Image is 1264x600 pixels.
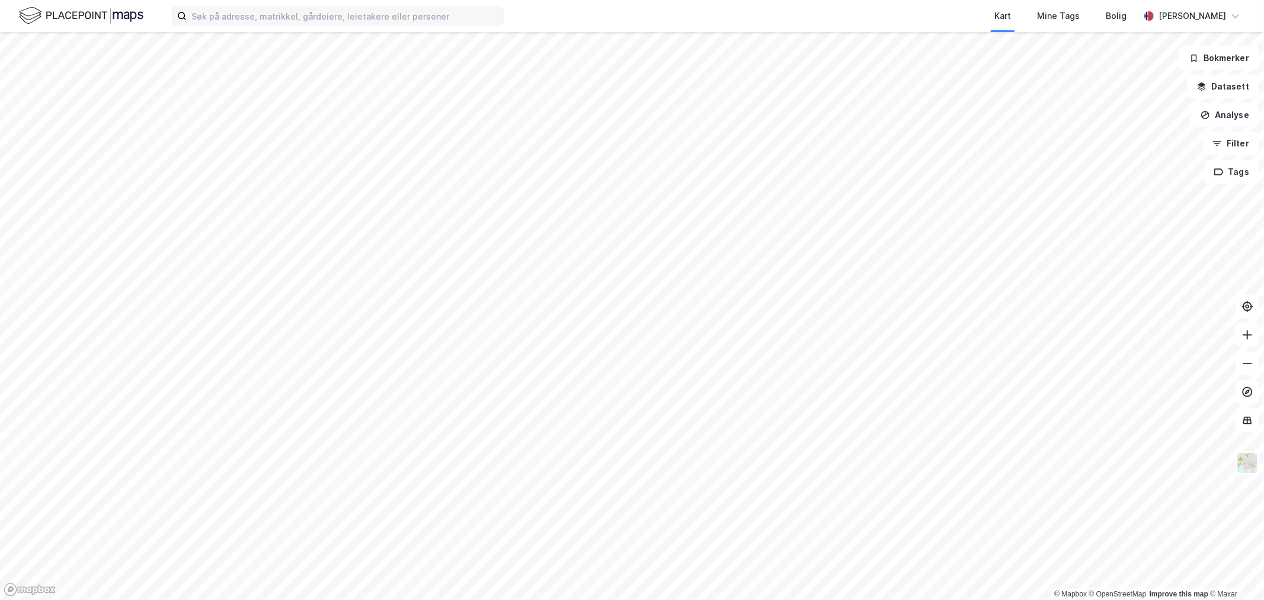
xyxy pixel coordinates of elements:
[1191,103,1259,127] button: Analyse
[1205,543,1264,600] div: Kontrollprogram for chat
[1150,590,1208,598] a: Improve this map
[994,9,1011,23] div: Kart
[187,7,503,25] input: Søk på adresse, matrikkel, gårdeiere, leietakere eller personer
[1054,590,1087,598] a: Mapbox
[19,5,143,26] img: logo.f888ab2527a4732fd821a326f86c7f29.svg
[1236,452,1259,474] img: Z
[1202,132,1259,155] button: Filter
[1204,160,1259,184] button: Tags
[4,583,56,596] a: Mapbox homepage
[1037,9,1080,23] div: Mine Tags
[1205,543,1264,600] iframe: Chat Widget
[1187,75,1259,98] button: Datasett
[1089,590,1147,598] a: OpenStreetMap
[1179,46,1259,70] button: Bokmerker
[1159,9,1226,23] div: [PERSON_NAME]
[1106,9,1127,23] div: Bolig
